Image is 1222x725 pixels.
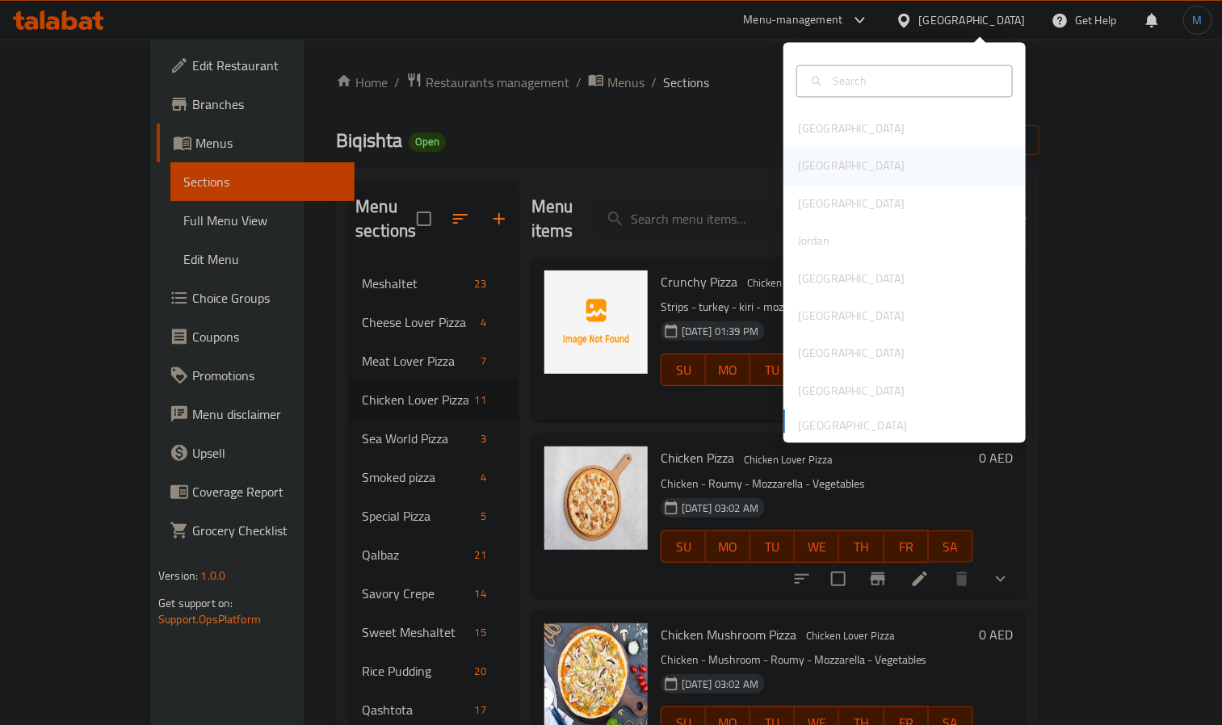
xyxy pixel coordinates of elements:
span: 3 [474,431,493,446]
span: Sea World Pizza [362,429,474,448]
span: Savory Crepe [362,584,468,603]
button: TH [839,530,884,563]
span: 5 [474,509,493,524]
span: SU [668,358,699,382]
span: Open [409,135,446,149]
div: items [468,700,493,719]
span: Edit Menu [183,249,342,269]
span: Sections [183,172,342,191]
span: WE [801,535,833,559]
span: Biqishta [336,122,402,158]
span: Chicken Lover Pizza [741,274,842,292]
p: Chicken - Roumy - Mozzarella - Vegetables [661,474,973,494]
span: 7 [474,354,493,369]
button: Branch-specific-item [859,559,897,598]
span: Chicken Mushroom Pizza [661,622,796,647]
span: SU [668,535,699,559]
span: Coverage Report [192,482,342,501]
img: Crunchy Pizza [544,270,648,374]
span: Sections [663,73,709,92]
span: 20 [468,664,493,679]
span: Qashtota [362,700,468,719]
div: Sea World Pizza3 [349,419,519,458]
button: WE [795,530,839,563]
div: items [474,351,493,371]
span: Special Pizza [362,506,474,526]
div: [GEOGRAPHIC_DATA] [798,382,905,400]
div: [GEOGRAPHIC_DATA] [798,270,905,287]
h6: 0 AED [980,623,1014,646]
h2: Menu sections [355,195,417,243]
button: MO [706,530,750,563]
li: / [576,73,582,92]
div: Sweet Meshaltet15 [349,613,519,652]
span: Choice Groups [192,288,342,308]
div: Cheese Lover Pizza4 [349,303,519,342]
span: Chicken Lover Pizza [362,390,468,409]
span: Chicken Lover Pizza [800,627,901,645]
div: items [468,622,493,642]
p: Strips - turkey - kiri - mozzarella - vegetables [661,297,973,317]
span: Crunchy Pizza [661,270,737,294]
img: Chicken Pizza [544,446,648,550]
a: Branches [157,85,355,124]
a: Promotions [157,356,355,395]
div: [GEOGRAPHIC_DATA] [798,195,905,212]
span: [DATE] 03:02 AM [675,677,765,692]
button: MO [706,354,750,386]
span: FR [891,535,922,559]
span: Branches [192,94,342,114]
a: Full Menu View [170,201,355,240]
span: Menus [607,73,645,92]
span: export [948,130,1027,150]
div: items [474,467,493,487]
div: Smoked pizza4 [349,458,519,497]
span: Smoked pizza [362,467,474,487]
span: Restaurants management [426,73,569,92]
li: / [651,73,657,92]
a: Support.OpsPlatform [158,609,261,630]
span: Rice Pudding [362,661,468,681]
a: Edit menu item [910,569,930,589]
span: Sweet Meshaltet [362,622,468,642]
div: [GEOGRAPHIC_DATA] [798,120,905,138]
div: Chicken Lover Pizza [737,450,839,469]
div: [GEOGRAPHIC_DATA] [919,11,1026,29]
button: SU [661,354,706,386]
button: SU [661,530,706,563]
div: items [474,506,493,526]
span: Meshaltet [362,274,468,293]
h2: Menu items [531,195,573,243]
div: Qalbaz21 [349,535,519,574]
div: items [468,584,493,603]
p: Chicken - Mushroom - Roumy - Mozzarella - Vegetables [661,650,973,670]
span: Menu disclaimer [192,404,342,424]
span: Meat Lover Pizza [362,351,474,371]
span: Grocery Checklist [192,521,342,540]
button: sort-choices [783,383,821,421]
span: Menus [195,133,342,153]
button: TU [750,530,795,563]
span: 14 [468,586,493,601]
div: items [468,390,493,409]
span: Coupons [192,327,342,346]
input: Search [826,72,1002,90]
a: Home [336,73,388,92]
span: Get support on: [158,593,233,614]
a: Menus [157,124,355,162]
span: 4 [474,315,493,330]
span: Cheese Lover Pizza [362,312,474,332]
div: [GEOGRAPHIC_DATA] [798,157,905,175]
span: Qalbaz [362,545,468,564]
div: Meshaltet23 [349,264,519,303]
div: Rice Pudding20 [349,652,519,690]
a: Choice Groups [157,279,355,317]
span: [DATE] 01:39 PM [675,324,765,339]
